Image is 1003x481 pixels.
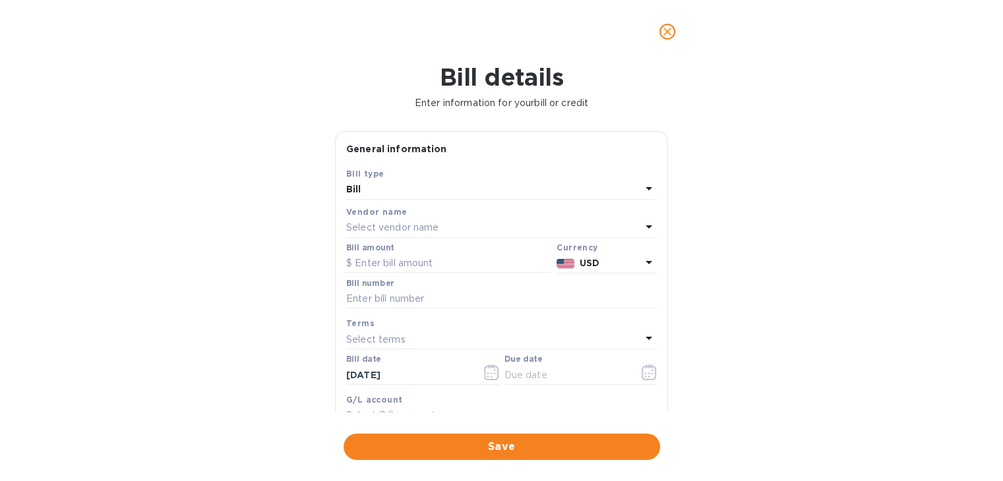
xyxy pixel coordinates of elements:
b: USD [580,258,599,268]
b: Currency [557,242,597,252]
button: Save [344,434,660,460]
b: General information [346,144,447,154]
label: Bill number [346,279,394,287]
p: Select terms [346,333,406,347]
input: Select date [346,365,471,385]
span: Save [354,439,650,455]
label: Bill date [346,356,381,364]
p: Enter information for your bill or credit [11,96,992,110]
img: USD [557,259,574,268]
b: Vendor name [346,207,407,217]
b: Bill [346,184,361,194]
input: Enter bill number [346,289,657,309]
label: Bill amount [346,244,394,252]
label: Due date [504,356,542,364]
h1: Bill details [11,63,992,91]
p: Select G/L account [346,409,436,422]
b: G/L account [346,395,402,405]
b: Terms [346,318,375,328]
b: Bill type [346,169,384,179]
input: $ Enter bill amount [346,254,551,273]
p: Select vendor name [346,221,439,235]
button: close [652,16,683,47]
input: Due date [504,365,629,385]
